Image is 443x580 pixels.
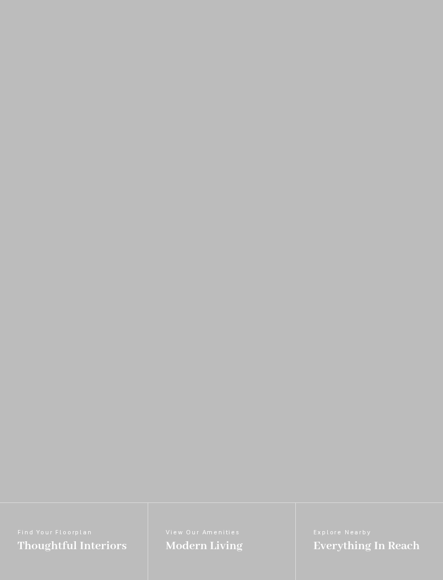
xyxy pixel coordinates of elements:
[313,530,420,536] span: Explore Nearby
[18,539,127,553] span: Thoughtful Interiors
[148,503,295,580] a: View Our Amenities
[18,530,127,536] span: Find Your Floorplan
[313,539,420,553] span: Everything In Reach
[295,503,443,580] a: Explore Nearby
[166,539,243,553] span: Modern Living
[166,530,243,536] span: View Our Amenities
